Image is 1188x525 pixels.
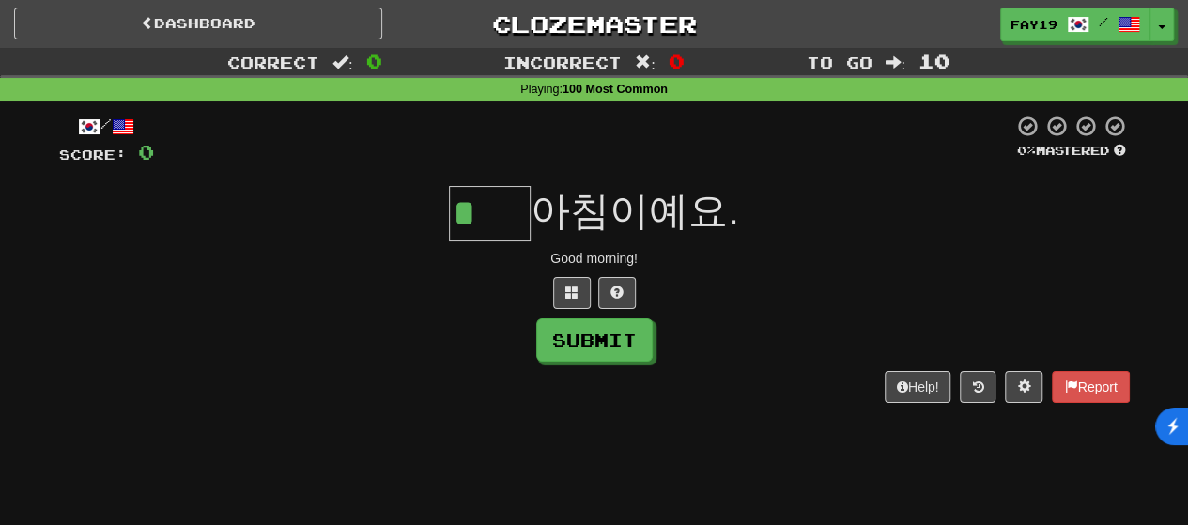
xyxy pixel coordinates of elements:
span: 10 [918,50,950,72]
span: fay19 [1011,16,1057,33]
a: Dashboard [14,8,382,39]
span: 0 [669,50,685,72]
span: : [885,54,905,70]
button: Single letter hint - you only get 1 per sentence and score half the points! alt+h [598,277,636,309]
span: 0 % [1017,143,1036,158]
span: Score: [59,147,127,162]
button: Help! [885,371,951,403]
span: To go [806,53,872,71]
span: / [1099,15,1108,28]
span: 0 [366,50,382,72]
div: Mastered [1013,143,1130,160]
span: 아침이예요. [531,189,739,233]
span: : [332,54,353,70]
button: Report [1052,371,1129,403]
span: 0 [138,140,154,163]
div: / [59,115,154,138]
div: Good morning! [59,249,1130,268]
button: Round history (alt+y) [960,371,995,403]
a: fay19 / [1000,8,1150,41]
span: : [635,54,656,70]
button: Switch sentence to multiple choice alt+p [553,277,591,309]
span: Correct [227,53,319,71]
a: Clozemaster [410,8,779,40]
span: Incorrect [503,53,622,71]
button: Submit [536,318,653,362]
strong: 100 Most Common [563,83,668,96]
